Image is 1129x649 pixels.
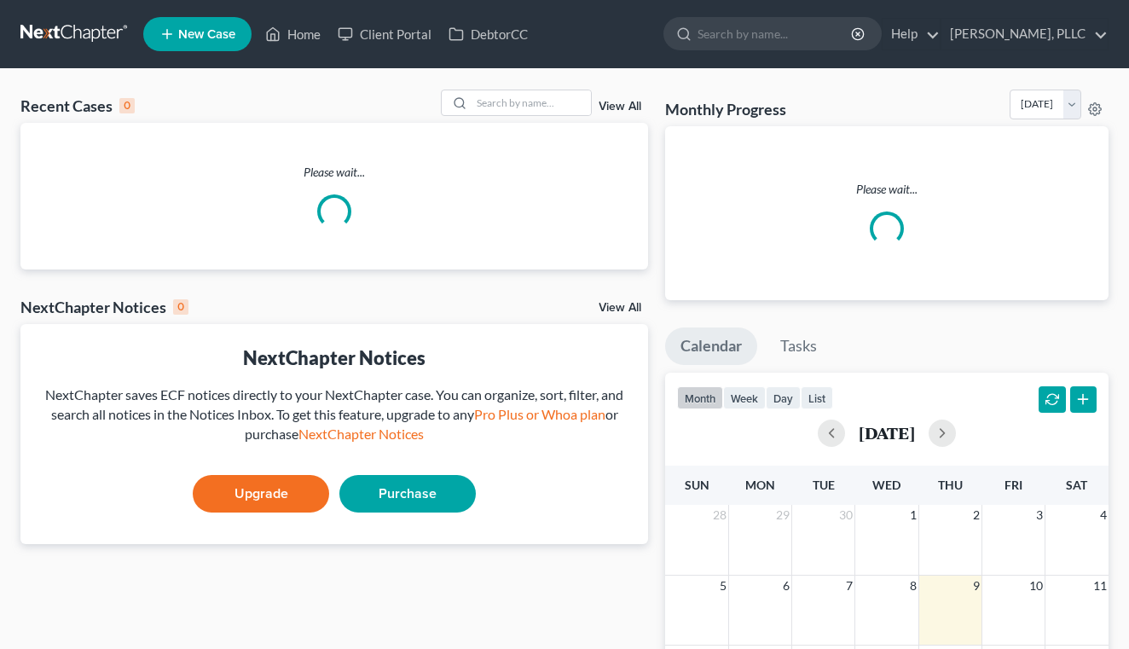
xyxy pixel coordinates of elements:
[781,576,791,596] span: 6
[178,28,235,41] span: New Case
[971,576,981,596] span: 9
[718,576,728,596] span: 5
[440,19,536,49] a: DebtorCC
[665,327,757,365] a: Calendar
[766,386,801,409] button: day
[474,406,605,422] a: Pro Plus or Whoa plan
[34,385,634,444] div: NextChapter saves ECF notices directly to your NextChapter case. You can organize, sort, filter, ...
[859,424,915,442] h2: [DATE]
[677,386,723,409] button: month
[844,576,854,596] span: 7
[723,386,766,409] button: week
[908,505,918,525] span: 1
[34,345,634,371] div: NextChapter Notices
[679,181,1095,198] p: Please wait...
[971,505,981,525] span: 2
[1098,505,1109,525] span: 4
[938,478,963,492] span: Thu
[1028,576,1045,596] span: 10
[1005,478,1022,492] span: Fri
[298,426,424,442] a: NextChapter Notices
[257,19,329,49] a: Home
[193,475,329,513] a: Upgrade
[698,18,854,49] input: Search by name...
[119,98,135,113] div: 0
[685,478,709,492] span: Sun
[801,386,833,409] button: list
[872,478,900,492] span: Wed
[813,478,835,492] span: Tue
[599,101,641,113] a: View All
[883,19,940,49] a: Help
[1066,478,1087,492] span: Sat
[339,475,476,513] a: Purchase
[765,327,832,365] a: Tasks
[711,505,728,525] span: 28
[472,90,591,115] input: Search by name...
[20,297,188,317] div: NextChapter Notices
[908,576,918,596] span: 8
[774,505,791,525] span: 29
[173,299,188,315] div: 0
[1034,505,1045,525] span: 3
[837,505,854,525] span: 30
[329,19,440,49] a: Client Portal
[599,302,641,314] a: View All
[1091,576,1109,596] span: 11
[665,99,786,119] h3: Monthly Progress
[745,478,775,492] span: Mon
[20,96,135,116] div: Recent Cases
[941,19,1108,49] a: [PERSON_NAME], PLLC
[20,164,648,181] p: Please wait...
